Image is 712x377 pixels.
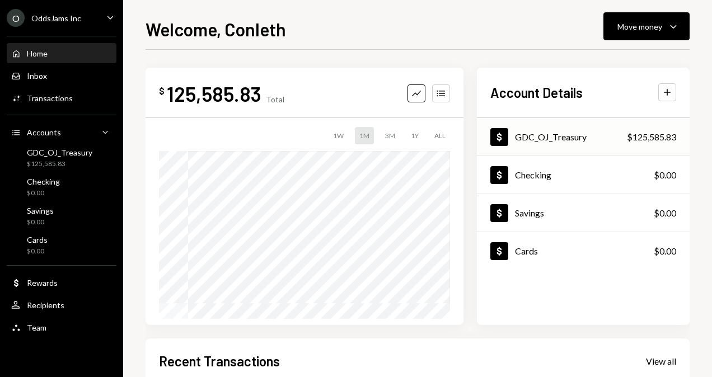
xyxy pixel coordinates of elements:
div: 1Y [406,127,423,144]
a: Savings$0.00 [477,194,690,232]
a: Cards$0.00 [477,232,690,270]
div: GDC_OJ_Treasury [27,148,92,157]
div: Savings [515,208,544,218]
div: $0.00 [654,168,676,182]
a: Accounts [7,122,116,142]
div: Team [27,323,46,332]
div: Rewards [27,278,58,288]
div: $0.00 [654,244,676,258]
a: Inbox [7,65,116,86]
div: 1W [329,127,348,144]
h2: Recent Transactions [159,352,280,370]
h1: Welcome, Conleth [146,18,286,40]
div: $125,585.83 [27,159,92,169]
div: 3M [381,127,400,144]
a: Cards$0.00 [7,232,116,258]
a: View all [646,355,676,367]
div: $0.00 [27,189,60,198]
div: Savings [27,206,54,215]
div: Move money [617,21,662,32]
div: Inbox [27,71,47,81]
div: $ [159,86,165,97]
a: Savings$0.00 [7,202,116,229]
div: ALL [430,127,450,144]
a: Transactions [7,88,116,108]
h2: Account Details [490,83,583,102]
a: Checking$0.00 [7,173,116,200]
a: Recipients [7,295,116,315]
a: Checking$0.00 [477,156,690,194]
div: 125,585.83 [167,81,261,106]
a: GDC_OJ_Treasury$125,585.83 [7,144,116,171]
button: Move money [603,12,690,40]
a: Team [7,317,116,337]
div: Cards [515,246,538,256]
div: Accounts [27,128,61,137]
div: Checking [515,169,551,180]
a: Home [7,43,116,63]
div: Recipients [27,300,64,310]
a: Rewards [7,272,116,293]
div: View all [646,356,676,367]
div: Total [266,95,284,104]
div: $125,585.83 [627,130,676,144]
a: GDC_OJ_Treasury$125,585.83 [477,118,690,155]
div: $0.00 [27,218,54,227]
div: Home [27,49,48,58]
div: Checking [27,177,60,186]
div: $0.00 [27,247,48,256]
div: $0.00 [654,206,676,220]
div: Transactions [27,93,73,103]
div: GDC_OJ_Treasury [515,131,587,142]
div: Cards [27,235,48,244]
div: O [7,9,25,27]
div: 1M [355,127,374,144]
div: OddsJams Inc [31,13,81,23]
